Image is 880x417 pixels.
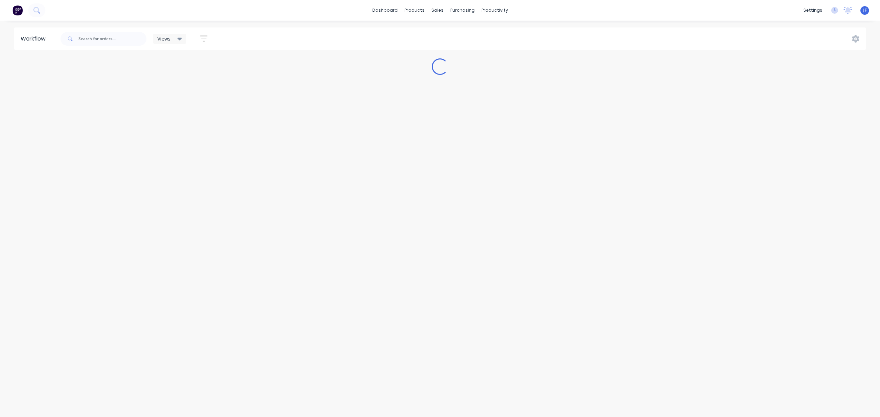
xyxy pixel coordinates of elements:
[78,32,146,46] input: Search for orders...
[478,5,511,15] div: productivity
[428,5,447,15] div: sales
[157,35,170,42] span: Views
[800,5,826,15] div: settings
[863,7,867,13] span: JF
[369,5,401,15] a: dashboard
[447,5,478,15] div: purchasing
[401,5,428,15] div: products
[21,35,49,43] div: Workflow
[12,5,23,15] img: Factory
